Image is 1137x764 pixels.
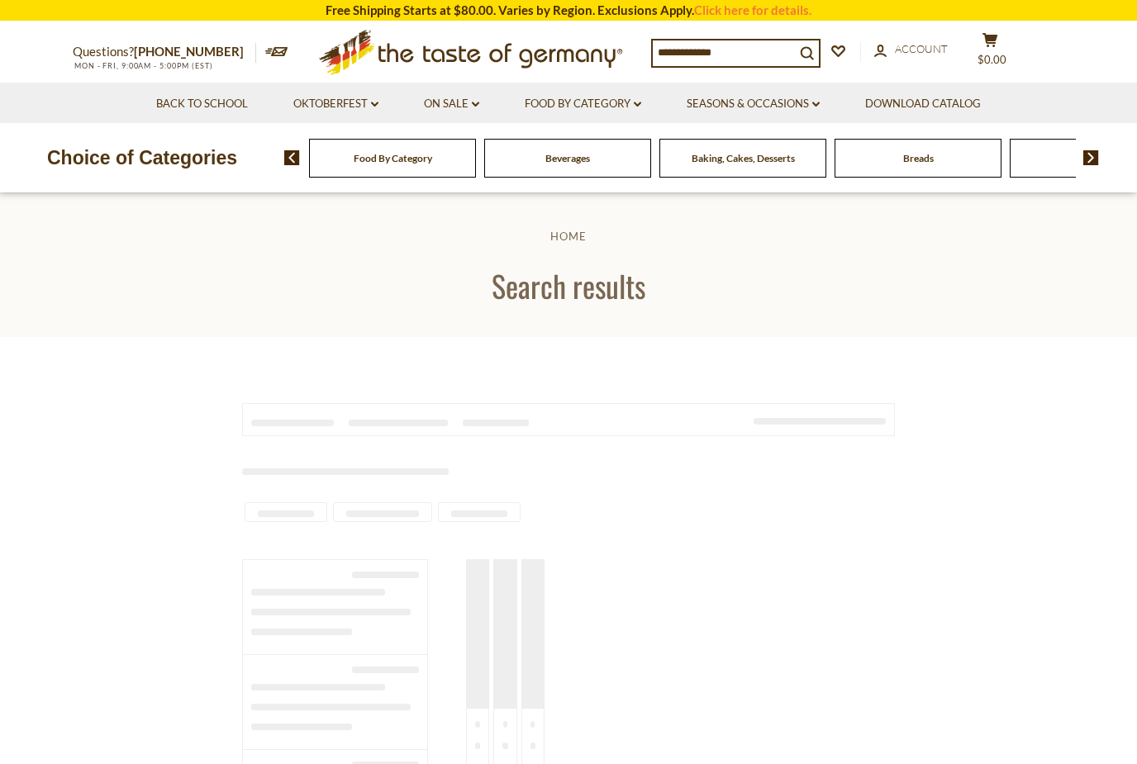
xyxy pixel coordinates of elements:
[525,95,641,113] a: Food By Category
[965,32,1015,74] button: $0.00
[545,152,590,164] a: Beverages
[51,267,1086,304] h1: Search results
[895,42,948,55] span: Account
[874,40,948,59] a: Account
[73,61,213,70] span: MON - FRI, 9:00AM - 5:00PM (EST)
[134,44,244,59] a: [PHONE_NUMBER]
[424,95,479,113] a: On Sale
[978,53,1006,66] span: $0.00
[692,152,795,164] a: Baking, Cakes, Desserts
[354,152,432,164] a: Food By Category
[903,152,934,164] a: Breads
[694,2,811,17] a: Click here for details.
[865,95,981,113] a: Download Catalog
[687,95,820,113] a: Seasons & Occasions
[1083,150,1099,165] img: next arrow
[284,150,300,165] img: previous arrow
[73,41,256,63] p: Questions?
[293,95,378,113] a: Oktoberfest
[156,95,248,113] a: Back to School
[550,230,587,243] a: Home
